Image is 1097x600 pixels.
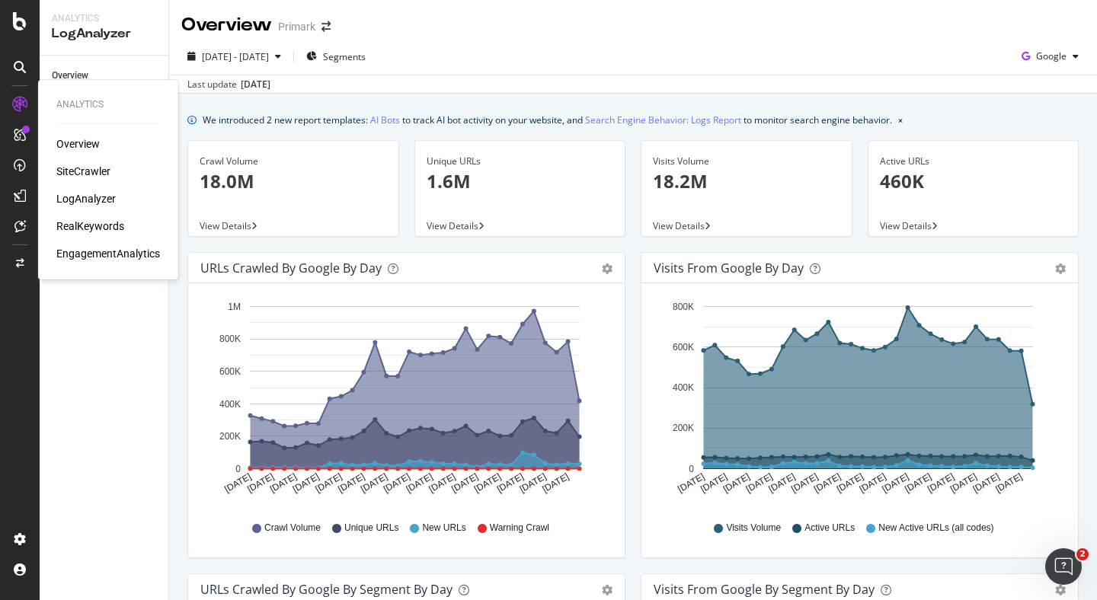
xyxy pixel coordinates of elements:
[427,155,614,168] div: Unique URLs
[653,219,705,232] span: View Details
[881,471,911,495] text: [DATE]
[219,334,241,345] text: 800K
[699,471,729,495] text: [DATE]
[903,471,933,495] text: [DATE]
[878,522,993,535] span: New Active URLs (all codes)
[654,295,1066,507] svg: A chart.
[673,302,694,312] text: 800K
[1036,49,1067,62] span: Google
[427,471,458,495] text: [DATE]
[449,471,480,495] text: [DATE]
[181,12,272,38] div: Overview
[689,464,694,474] text: 0
[56,191,116,206] a: LogAnalyzer
[948,471,979,495] text: [DATE]
[200,155,387,168] div: Crawl Volume
[1055,263,1066,274] div: gear
[359,471,389,495] text: [DATE]
[585,112,741,128] a: Search Engine Behavior: Logs Report
[540,471,571,495] text: [DATE]
[323,50,366,63] span: Segments
[654,260,804,276] div: Visits from Google by day
[858,471,888,495] text: [DATE]
[56,98,160,111] div: Analytics
[673,423,694,434] text: 200K
[602,263,612,274] div: gear
[200,219,251,232] span: View Details
[653,155,840,168] div: Visits Volume
[52,12,156,25] div: Analytics
[52,68,88,84] div: Overview
[1015,44,1085,69] button: Google
[321,21,331,32] div: arrow-right-arrow-left
[200,260,382,276] div: URLs Crawled by Google by day
[405,471,435,495] text: [DATE]
[56,164,110,179] a: SiteCrawler
[427,168,614,194] p: 1.6M
[971,471,1002,495] text: [DATE]
[203,112,892,128] div: We introduced 2 new report templates: to track AI bot activity on your website, and to monitor se...
[767,471,798,495] text: [DATE]
[654,582,875,597] div: Visits from Google By Segment By Day
[673,382,694,393] text: 400K
[187,112,1079,128] div: info banner
[602,585,612,595] div: gear
[235,464,241,474] text: 0
[278,19,315,34] div: Primark
[835,471,865,495] text: [DATE]
[673,342,694,353] text: 600K
[52,25,156,43] div: LogAnalyzer
[245,471,276,495] text: [DATE]
[518,471,548,495] text: [DATE]
[241,78,270,91] div: [DATE]
[219,431,241,442] text: 200K
[200,295,612,507] svg: A chart.
[490,522,549,535] span: Warning Crawl
[56,246,160,261] a: EngagementAnalytics
[344,522,398,535] span: Unique URLs
[228,302,241,312] text: 1M
[880,168,1067,194] p: 460K
[804,522,855,535] span: Active URLs
[56,136,100,152] a: Overview
[653,168,840,194] p: 18.2M
[495,471,526,495] text: [DATE]
[187,78,270,91] div: Last update
[894,109,907,131] button: close banner
[744,471,775,495] text: [DATE]
[1055,585,1066,595] div: gear
[880,219,932,232] span: View Details
[676,471,706,495] text: [DATE]
[264,522,321,535] span: Crawl Volume
[336,471,366,495] text: [DATE]
[219,366,241,377] text: 600K
[200,168,387,194] p: 18.0M
[427,219,478,232] span: View Details
[52,68,158,84] a: Overview
[291,471,321,495] text: [DATE]
[314,471,344,495] text: [DATE]
[300,44,372,69] button: Segments
[56,219,124,234] a: RealKeywords
[812,471,843,495] text: [DATE]
[993,471,1024,495] text: [DATE]
[200,582,453,597] div: URLs Crawled by Google By Segment By Day
[222,471,253,495] text: [DATE]
[202,50,269,63] span: [DATE] - [DATE]
[1076,548,1089,560] span: 2
[789,471,820,495] text: [DATE]
[422,522,465,535] span: New URLs
[219,399,241,410] text: 400K
[721,471,752,495] text: [DATE]
[181,44,287,69] button: [DATE] - [DATE]
[1045,548,1082,585] iframe: Intercom live chat
[880,155,1067,168] div: Active URLs
[726,522,781,535] span: Visits Volume
[472,471,503,495] text: [DATE]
